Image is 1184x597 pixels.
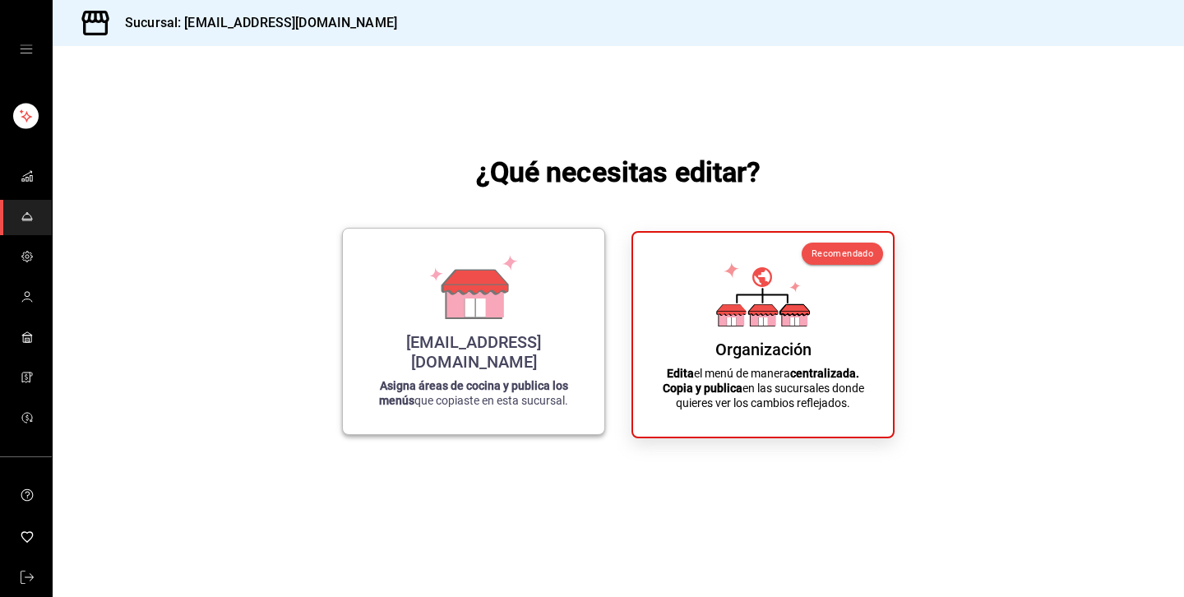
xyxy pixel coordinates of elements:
[476,152,761,192] h1: ¿Qué necesitas editar?
[112,13,397,33] h3: Sucursal: [EMAIL_ADDRESS][DOMAIN_NAME]
[790,367,859,380] strong: centralizada.
[812,248,873,259] span: Recomendado
[363,332,585,372] div: [EMAIL_ADDRESS][DOMAIN_NAME]
[379,379,568,407] strong: Asigna áreas de cocina y publica los menús
[20,43,33,56] button: open drawer
[363,378,585,408] p: que copiaste en esta sucursal.
[663,382,742,395] strong: Copia y publica
[653,366,873,410] p: el menú de manera en las sucursales donde quieres ver los cambios reflejados.
[667,367,694,380] strong: Edita
[715,340,812,359] div: Organización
